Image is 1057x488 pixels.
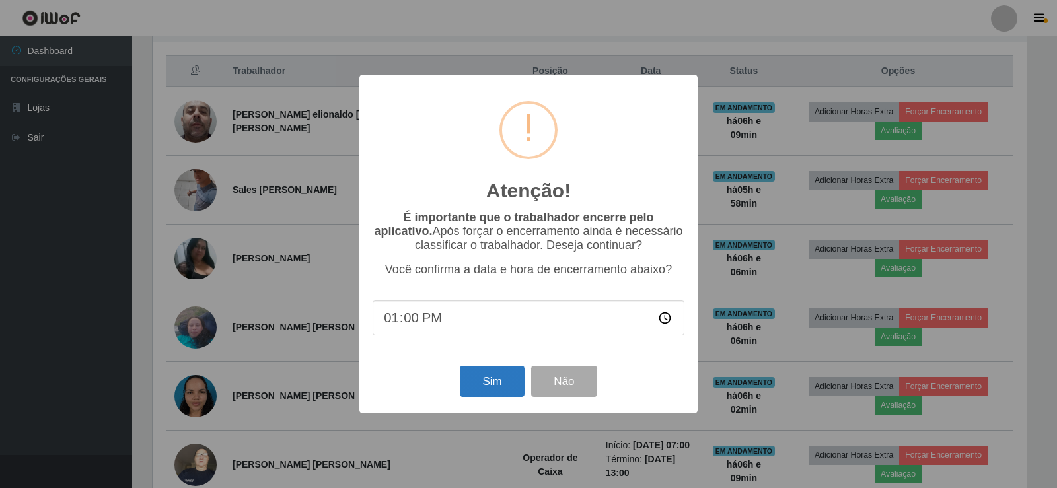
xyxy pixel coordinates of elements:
[374,211,653,238] b: É importante que o trabalhador encerre pelo aplicativo.
[460,366,524,397] button: Sim
[486,179,571,203] h2: Atenção!
[373,263,684,277] p: Você confirma a data e hora de encerramento abaixo?
[531,366,597,397] button: Não
[373,211,684,252] p: Após forçar o encerramento ainda é necessário classificar o trabalhador. Deseja continuar?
